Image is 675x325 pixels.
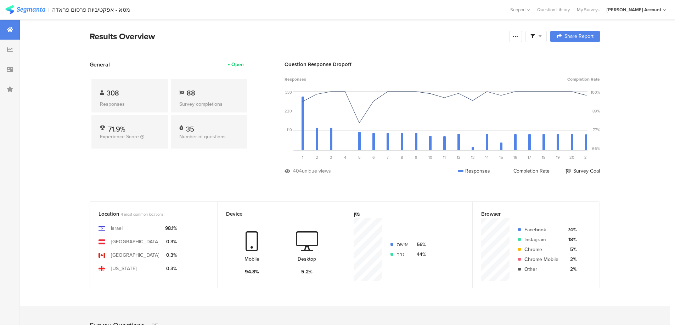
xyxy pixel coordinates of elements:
div: 18% [564,236,576,243]
span: 4 [344,155,346,160]
div: 94.8% [245,268,259,275]
a: My Surveys [573,6,603,13]
div: 0.3% [165,238,177,245]
div: 74% [564,226,576,233]
span: Experience Score [100,133,139,140]
div: 100% [591,89,600,95]
div: [US_STATE] [111,265,137,272]
div: גבר [397,251,408,258]
span: 12 [457,155,461,160]
div: 0.3% [165,265,177,272]
div: 330 [285,89,292,95]
div: Support [510,4,530,15]
div: [GEOGRAPHIC_DATA] [111,238,159,245]
span: 15 [499,155,503,160]
div: Mobile [244,255,259,263]
span: 18 [542,155,545,160]
span: 88 [187,88,195,98]
div: Chrome Mobile [524,256,558,263]
div: Other [524,266,558,273]
span: 308 [107,88,119,98]
span: 11 [443,155,446,160]
div: 404 [293,167,302,175]
div: מין [354,210,452,218]
span: 4 most common locations [121,211,163,217]
div: Open [231,61,244,68]
a: Question Library [534,6,573,13]
span: 6 [372,155,375,160]
div: Device [226,210,325,218]
span: Share Report [564,34,594,39]
div: 77% [593,127,600,133]
div: 44% [414,251,426,258]
div: Desktop [298,255,316,263]
span: Completion Rate [567,76,600,82]
div: 2% [564,256,576,263]
div: 5.2% [301,268,313,275]
img: segmanta logo [5,5,45,14]
div: Instagram [524,236,558,243]
div: [GEOGRAPHIC_DATA] [111,251,159,259]
div: Facebook [524,226,558,233]
span: 8 [401,155,403,160]
span: 20 [569,155,574,160]
div: Responses [100,100,159,108]
div: Completion Rate [506,167,550,175]
div: 98.1% [165,225,177,232]
span: 14 [485,155,489,160]
div: 2% [564,266,576,273]
div: unique views [302,167,331,175]
div: Israel [111,225,123,232]
span: 7 [387,155,389,160]
span: 16 [513,155,517,160]
span: 3 [330,155,332,160]
span: 1 [302,155,303,160]
span: 17 [528,155,531,160]
div: 5% [564,246,576,253]
div: Chrome [524,246,558,253]
div: 35 [186,124,194,131]
div: Question Response Dropoff [285,60,600,68]
span: Number of questions [179,133,226,140]
span: 21 [584,155,588,160]
span: 19 [556,155,560,160]
div: Responses [458,167,490,175]
span: 13 [471,155,474,160]
div: Location [99,210,197,218]
div: Results Overview [90,30,506,43]
div: | [48,6,49,14]
span: General [90,60,110,69]
div: Survey completions [179,100,239,108]
div: Survey Goal [566,167,600,175]
div: 0.3% [165,251,177,259]
span: 71.9% [108,124,125,134]
span: 5 [358,155,361,160]
div: מטא - אפקטיביות פרסום פראדה [52,6,130,13]
div: אישה [397,241,408,248]
div: [PERSON_NAME] Account [607,6,661,13]
div: 66% [592,146,600,151]
div: 110 [287,127,292,133]
div: 220 [285,108,292,114]
span: 9 [415,155,417,160]
div: Browser [481,210,579,218]
span: 10 [428,155,432,160]
div: 89% [592,108,600,114]
span: Responses [285,76,306,82]
div: 56% [414,241,426,248]
span: 2 [316,155,318,160]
